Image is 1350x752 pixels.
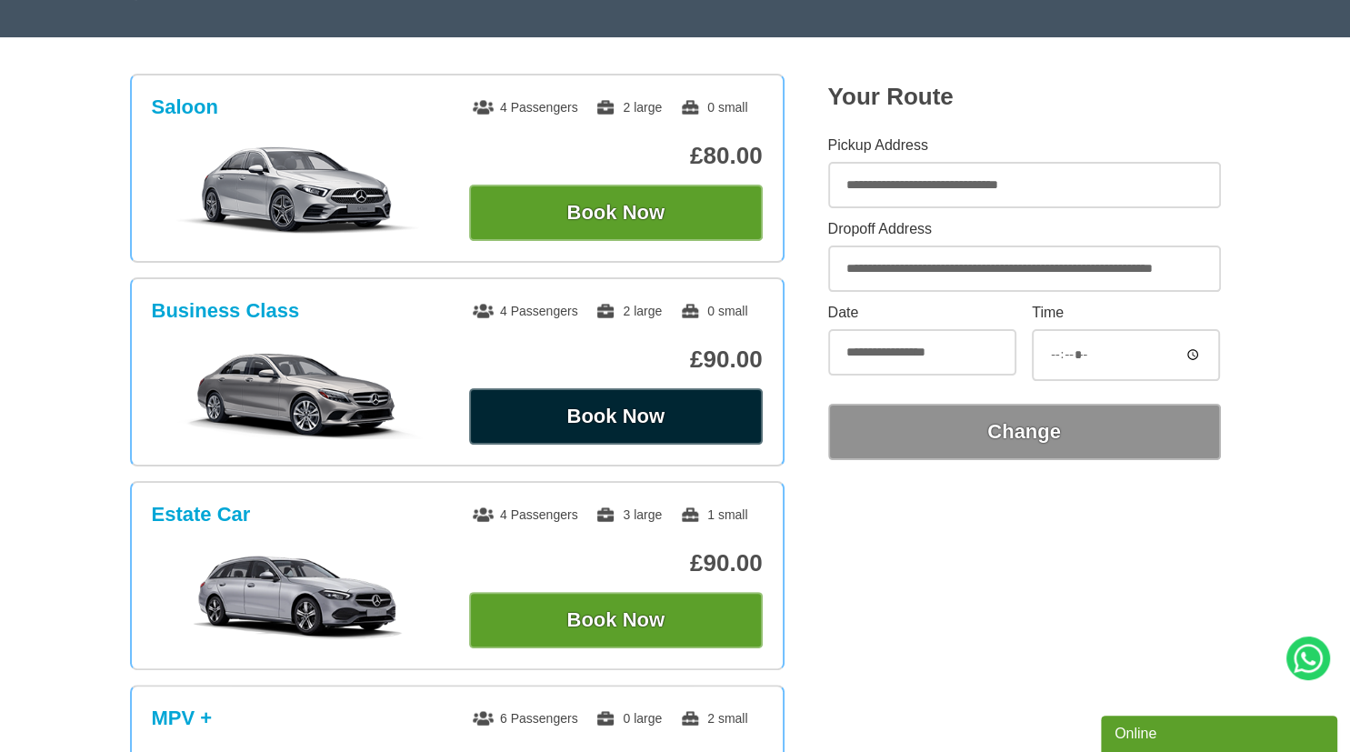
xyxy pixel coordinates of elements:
[828,306,1016,320] label: Date
[828,404,1221,460] button: Change
[595,711,662,726] span: 0 large
[595,100,662,115] span: 2 large
[595,304,662,318] span: 2 large
[161,145,435,236] img: Saloon
[161,552,435,643] img: Estate Car
[828,138,1221,153] label: Pickup Address
[469,549,763,577] p: £90.00
[680,304,747,318] span: 0 small
[152,95,218,119] h3: Saloon
[152,503,251,526] h3: Estate Car
[473,507,578,522] span: 4 Passengers
[473,304,578,318] span: 4 Passengers
[152,299,300,323] h3: Business Class
[469,346,763,374] p: £90.00
[680,100,747,115] span: 0 small
[595,507,662,522] span: 3 large
[473,100,578,115] span: 4 Passengers
[469,592,763,648] button: Book Now
[1032,306,1220,320] label: Time
[469,388,763,445] button: Book Now
[828,83,1221,111] h2: Your Route
[1101,712,1341,752] iframe: chat widget
[161,348,435,439] img: Business Class
[469,142,763,170] p: £80.00
[469,185,763,241] button: Book Now
[828,222,1221,236] label: Dropoff Address
[680,507,747,522] span: 1 small
[152,707,213,730] h3: MPV +
[473,711,578,726] span: 6 Passengers
[680,711,747,726] span: 2 small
